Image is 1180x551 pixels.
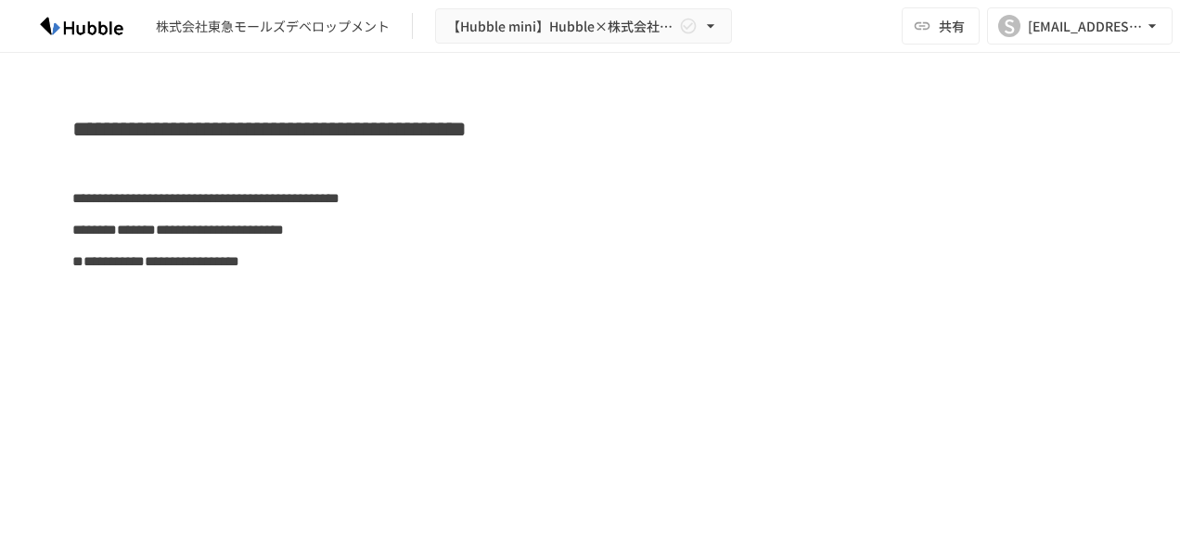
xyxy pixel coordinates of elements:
div: 株式会社東急モールズデベロップメント [156,17,390,36]
img: HzDRNkGCf7KYO4GfwKnzITak6oVsp5RHeZBEM1dQFiQ [22,11,141,41]
button: 【Hubble mini】Hubble×株式会社東急モールズデベロップメント オンボーディングプロジェクト [435,8,732,45]
span: 共有 [939,16,965,36]
span: 【Hubble mini】Hubble×株式会社東急モールズデベロップメント オンボーディングプロジェクト [447,15,675,38]
div: [EMAIL_ADDRESS][DOMAIN_NAME] [1028,15,1143,38]
button: 共有 [902,7,980,45]
div: S [998,15,1020,37]
button: S[EMAIL_ADDRESS][DOMAIN_NAME] [987,7,1173,45]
